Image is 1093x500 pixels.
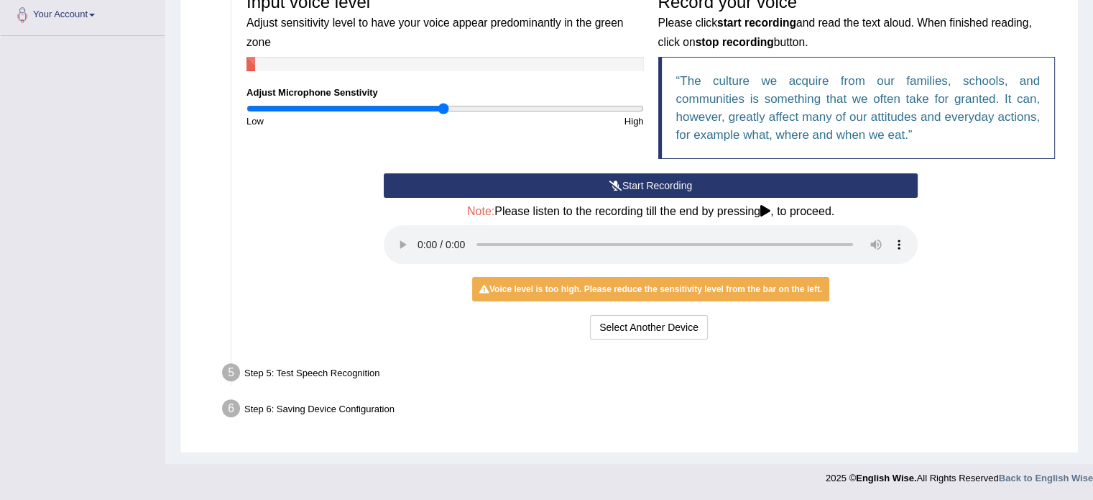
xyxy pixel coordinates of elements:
small: Please click and read the text aloud. When finished reading, click on button. [658,17,1032,47]
div: Step 5: Test Speech Recognition [216,359,1071,391]
div: Step 6: Saving Device Configuration [216,395,1071,427]
span: Note: [467,205,494,217]
button: Select Another Device [590,315,708,340]
div: 2025 © All Rights Reserved [826,464,1093,485]
h4: Please listen to the recording till the end by pressing , to proceed. [384,205,918,218]
div: High [445,114,650,128]
div: Voice level is too high. Please reduce the sensitivity level from the bar on the left. [472,277,829,301]
b: stop recording [696,36,774,48]
button: Start Recording [384,173,918,198]
q: The culture we acquire from our families, schools, and communities is something that we often tak... [676,74,1041,142]
a: Back to English Wise [999,473,1093,483]
b: start recording [717,17,796,29]
strong: English Wise. [856,473,916,483]
div: Low [239,114,445,128]
label: Adjust Microphone Senstivity [246,86,378,99]
small: Adjust sensitivity level to have your voice appear predominantly in the green zone [246,17,623,47]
